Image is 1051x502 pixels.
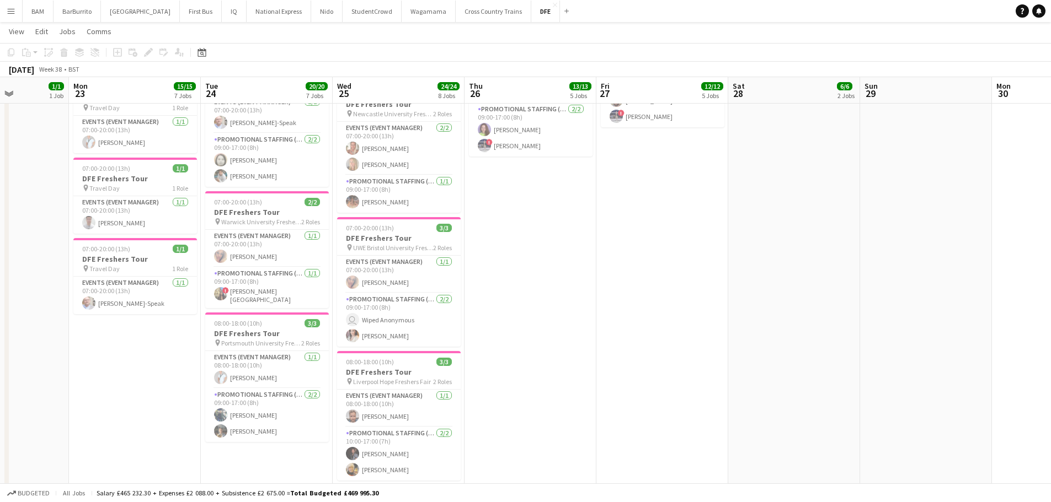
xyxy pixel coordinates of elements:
[101,1,180,22] button: [GEOGRAPHIC_DATA]
[59,26,76,36] span: Jobs
[290,489,378,497] span: Total Budgeted £469 995.30
[180,1,222,22] button: First Bus
[87,26,111,36] span: Comms
[68,65,79,73] div: BST
[9,26,24,36] span: View
[36,65,64,73] span: Week 38
[343,1,402,22] button: StudentCrowd
[4,24,29,39] a: View
[222,1,247,22] button: IQ
[23,1,54,22] button: BAM
[18,489,50,497] span: Budgeted
[55,24,80,39] a: Jobs
[61,489,87,497] span: All jobs
[82,24,116,39] a: Comms
[402,1,456,22] button: Wagamama
[31,24,52,39] a: Edit
[97,489,378,497] div: Salary £465 232.30 + Expenses £2 088.00 + Subsistence £2 675.00 =
[247,1,311,22] button: National Express
[456,1,531,22] button: Cross Country Trains
[54,1,101,22] button: BarBurrito
[9,64,34,75] div: [DATE]
[531,1,560,22] button: DFE
[311,1,343,22] button: Nido
[6,487,51,499] button: Budgeted
[35,26,48,36] span: Edit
